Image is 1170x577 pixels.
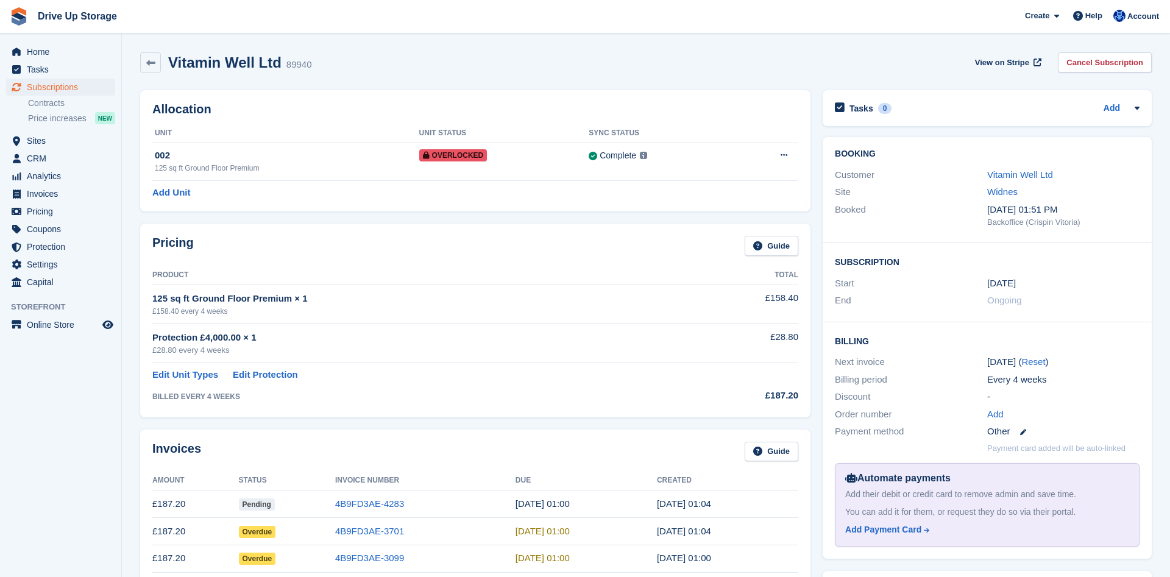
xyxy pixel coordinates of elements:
[685,389,798,403] div: £187.20
[152,471,239,490] th: Amount
[745,442,798,462] a: Guide
[1021,356,1045,367] a: Reset
[152,442,201,462] h2: Invoices
[28,97,115,109] a: Contracts
[975,57,1029,69] span: View on Stripe
[685,285,798,323] td: £158.40
[6,168,115,185] a: menu
[152,368,218,382] a: Edit Unit Types
[6,221,115,238] a: menu
[516,553,570,563] time: 2025-07-07 00:00:00 UTC
[987,169,1053,180] a: Vitamin Well Ltd
[6,316,115,333] a: menu
[27,79,100,96] span: Subscriptions
[27,256,100,273] span: Settings
[239,553,276,565] span: Overdue
[987,186,1018,197] a: Widnes
[589,124,734,143] th: Sync Status
[516,498,570,509] time: 2025-09-01 00:00:00 UTC
[335,471,516,490] th: Invoice Number
[152,391,685,402] div: BILLED EVERY 4 WEEKS
[6,150,115,167] a: menu
[6,79,115,96] a: menu
[970,52,1044,73] a: View on Stripe
[27,203,100,220] span: Pricing
[987,408,1004,422] a: Add
[685,324,798,363] td: £28.80
[987,203,1140,217] div: [DATE] 01:51 PM
[335,553,404,563] a: 4B9FD3AE-3099
[987,355,1140,369] div: [DATE] ( )
[987,425,1140,439] div: Other
[11,301,121,313] span: Storefront
[1113,10,1126,22] img: Widnes Team
[6,132,115,149] a: menu
[835,149,1140,159] h2: Booking
[152,344,685,356] div: £28.80 every 4 weeks
[152,236,194,256] h2: Pricing
[155,163,419,174] div: 125 sq ft Ground Floor Premium
[233,368,298,382] a: Edit Protection
[335,498,404,509] a: 4B9FD3AE-4283
[152,102,798,116] h2: Allocation
[878,103,892,114] div: 0
[152,545,239,572] td: £187.20
[849,103,873,114] h2: Tasks
[516,526,570,536] time: 2025-08-04 00:00:00 UTC
[835,373,987,387] div: Billing period
[239,498,275,511] span: Pending
[27,150,100,167] span: CRM
[1104,102,1120,116] a: Add
[987,390,1140,404] div: -
[835,408,987,422] div: Order number
[27,61,100,78] span: Tasks
[6,185,115,202] a: menu
[155,149,419,163] div: 002
[835,203,987,228] div: Booked
[835,185,987,199] div: Site
[835,390,987,404] div: Discount
[95,112,115,124] div: NEW
[286,58,312,72] div: 89940
[33,6,122,26] a: Drive Up Storage
[152,331,685,345] div: Protection £4,000.00 × 1
[6,203,115,220] a: menu
[6,61,115,78] a: menu
[239,526,276,538] span: Overdue
[27,316,100,333] span: Online Store
[745,236,798,256] a: Guide
[152,266,685,285] th: Product
[987,277,1016,291] time: 2025-07-06 00:00:00 UTC
[419,124,589,143] th: Unit Status
[845,523,921,536] div: Add Payment Card
[657,553,711,563] time: 2025-07-06 00:00:20 UTC
[987,442,1126,455] p: Payment card added will be auto-linked
[27,221,100,238] span: Coupons
[835,425,987,439] div: Payment method
[1058,52,1152,73] a: Cancel Subscription
[419,149,487,161] span: Overlocked
[845,488,1129,501] div: Add their debit or credit card to remove admin and save time.
[152,518,239,545] td: £187.20
[27,185,100,202] span: Invoices
[27,274,100,291] span: Capital
[28,112,115,125] a: Price increases NEW
[152,292,685,306] div: 125 sq ft Ground Floor Premium × 1
[987,295,1022,305] span: Ongoing
[835,168,987,182] div: Customer
[600,149,636,162] div: Complete
[1085,10,1102,22] span: Help
[987,373,1140,387] div: Every 4 weeks
[10,7,28,26] img: stora-icon-8386f47178a22dfd0bd8f6a31ec36ba5ce8667c1dd55bd0f319d3a0aa187defe.svg
[152,490,239,518] td: £187.20
[987,216,1140,228] div: Backoffice (Crispin Vitoria)
[835,277,987,291] div: Start
[335,526,404,536] a: 4B9FD3AE-3701
[101,317,115,332] a: Preview store
[27,238,100,255] span: Protection
[27,43,100,60] span: Home
[657,471,798,490] th: Created
[6,274,115,291] a: menu
[835,255,1140,267] h2: Subscription
[1127,10,1159,23] span: Account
